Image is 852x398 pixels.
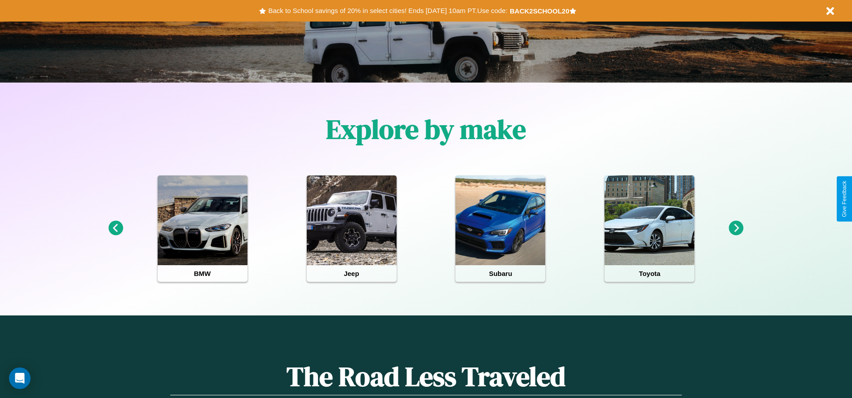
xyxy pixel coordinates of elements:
[605,265,694,282] h4: Toyota
[170,358,681,395] h1: The Road Less Traveled
[307,265,397,282] h4: Jeep
[158,265,247,282] h4: BMW
[326,111,526,148] h1: Explore by make
[841,181,848,217] div: Give Feedback
[510,7,569,15] b: BACK2SCHOOL20
[455,265,545,282] h4: Subaru
[9,367,31,389] div: Open Intercom Messenger
[266,4,509,17] button: Back to School savings of 20% in select cities! Ends [DATE] 10am PT.Use code:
